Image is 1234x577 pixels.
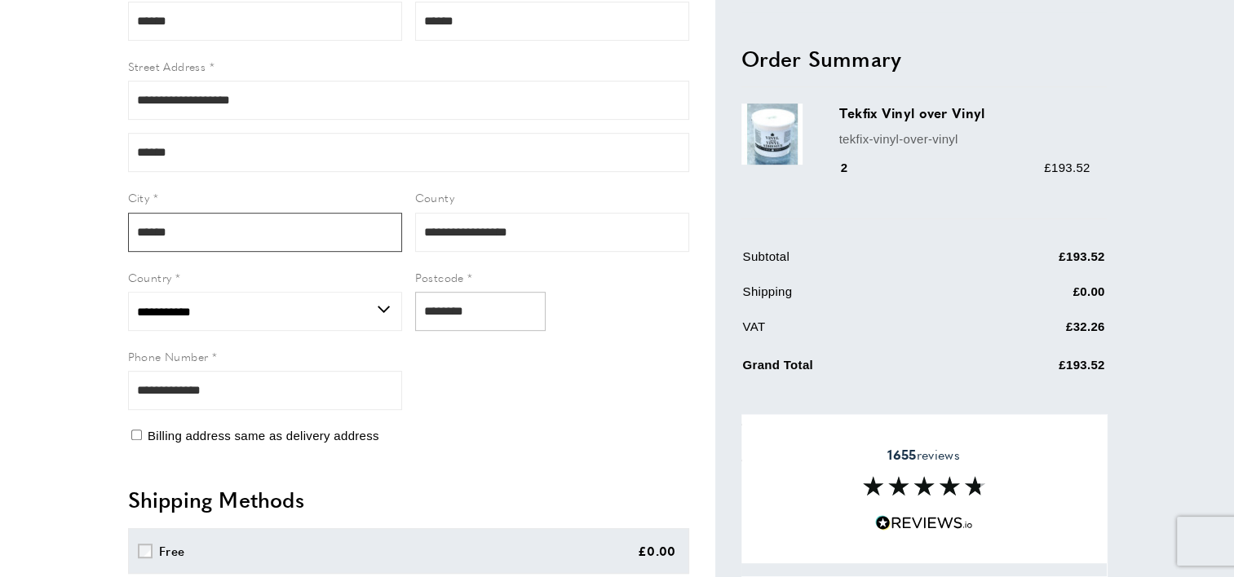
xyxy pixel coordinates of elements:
[887,445,916,464] strong: 1655
[638,541,676,561] div: £0.00
[128,269,172,285] span: Country
[743,282,962,314] td: Shipping
[148,429,379,443] span: Billing address same as delivery address
[415,269,464,285] span: Postcode
[128,58,206,74] span: Street Address
[839,158,871,178] div: 2
[743,317,962,349] td: VAT
[962,317,1105,349] td: £32.26
[962,247,1105,279] td: £193.52
[875,516,973,531] img: Reviews.io 5 stars
[1044,161,1090,174] span: £193.52
[128,348,209,364] span: Phone Number
[743,247,962,279] td: Subtotal
[887,447,959,463] span: reviews
[159,541,184,561] div: Free
[741,44,1107,73] h2: Order Summary
[743,352,962,387] td: Grand Total
[741,104,803,165] img: Tekfix Vinyl over Vinyl
[415,189,454,205] span: County
[839,104,1090,123] h3: Tekfix Vinyl over Vinyl
[962,352,1105,387] td: £193.52
[128,485,689,514] h2: Shipping Methods
[962,282,1105,314] td: £0.00
[741,411,860,430] span: Apply Discount Code
[128,189,150,205] span: City
[131,429,142,440] input: Billing address same as delivery address
[863,477,985,496] img: Reviews section
[839,130,1090,149] p: tekfix-vinyl-over-vinyl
